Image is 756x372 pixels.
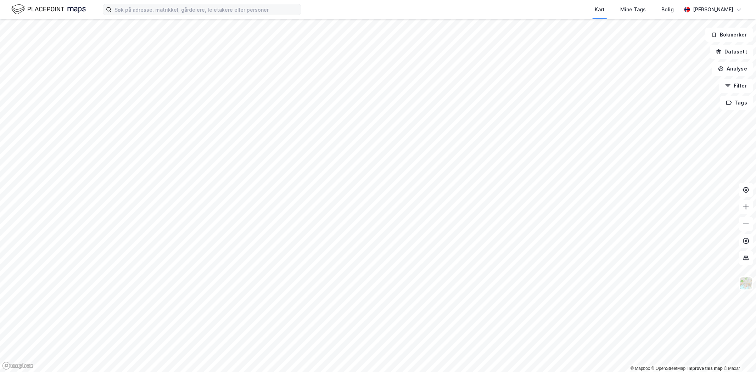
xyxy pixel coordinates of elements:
[651,366,686,371] a: OpenStreetMap
[705,28,753,42] button: Bokmerker
[721,338,756,372] div: Kontrollprogram for chat
[693,5,733,14] div: [PERSON_NAME]
[712,62,753,76] button: Analyse
[720,96,753,110] button: Tags
[620,5,646,14] div: Mine Tags
[631,366,650,371] a: Mapbox
[719,79,753,93] button: Filter
[661,5,674,14] div: Bolig
[11,3,86,16] img: logo.f888ab2527a4732fd821a326f86c7f29.svg
[739,277,753,290] img: Z
[112,4,301,15] input: Søk på adresse, matrikkel, gårdeiere, leietakere eller personer
[688,366,723,371] a: Improve this map
[595,5,605,14] div: Kart
[721,338,756,372] iframe: Chat Widget
[710,45,753,59] button: Datasett
[2,362,33,370] a: Mapbox homepage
